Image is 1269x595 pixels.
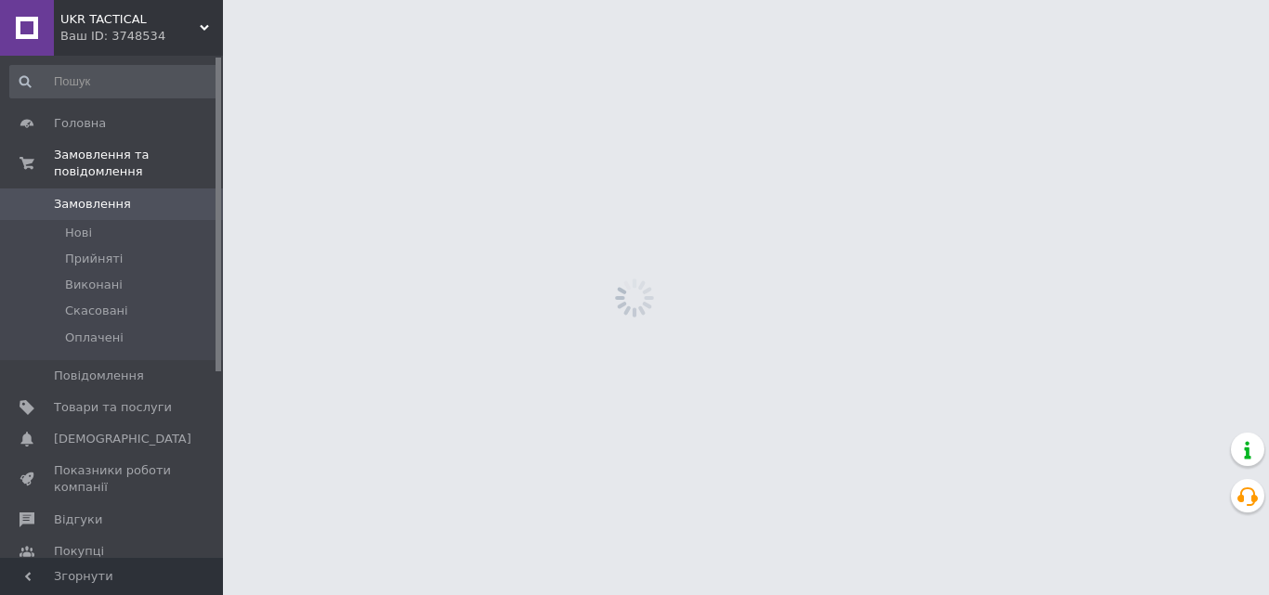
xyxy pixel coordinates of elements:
[65,225,92,241] span: Нові
[54,431,191,447] span: [DEMOGRAPHIC_DATA]
[9,65,219,98] input: Пошук
[65,303,128,319] span: Скасовані
[54,115,106,132] span: Головна
[54,462,172,496] span: Показники роботи компанії
[60,28,223,45] div: Ваш ID: 3748534
[54,399,172,416] span: Товари та послуги
[54,196,131,213] span: Замовлення
[60,11,200,28] span: UKR TACTICAL
[65,277,123,293] span: Виконані
[54,147,223,180] span: Замовлення та повідомлення
[65,251,123,267] span: Прийняті
[54,543,104,560] span: Покупці
[65,330,124,346] span: Оплачені
[54,511,102,528] span: Відгуки
[54,368,144,384] span: Повідомлення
